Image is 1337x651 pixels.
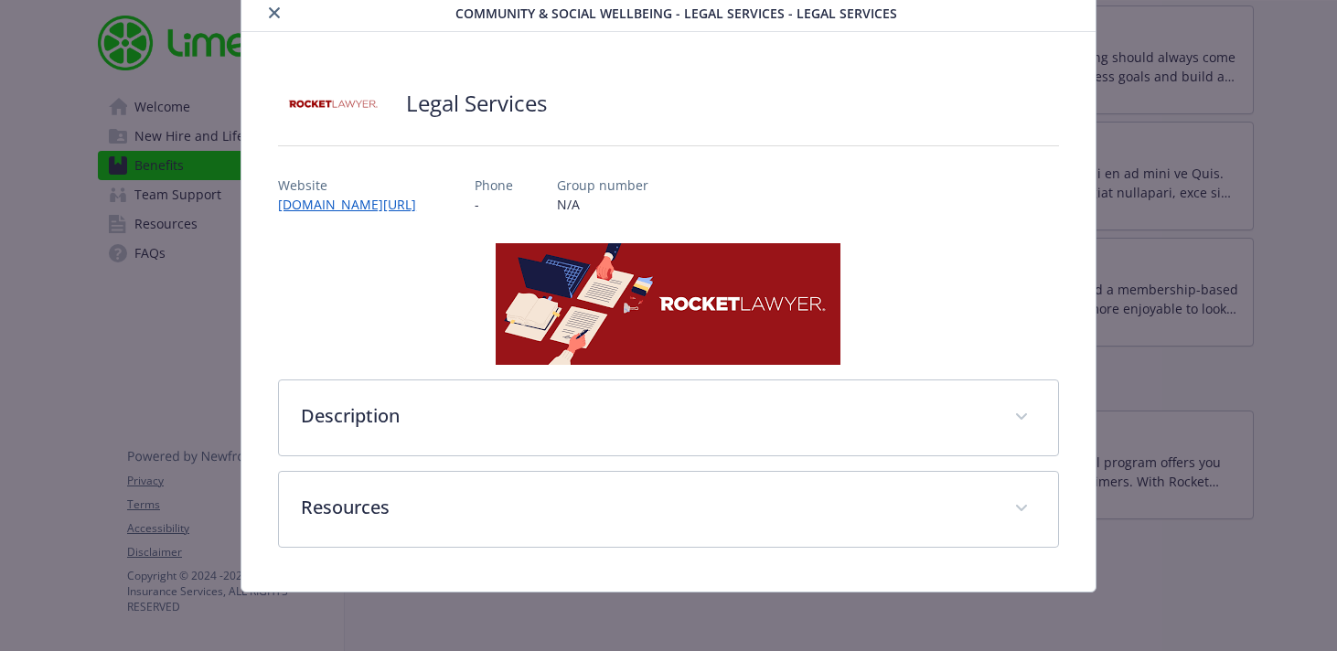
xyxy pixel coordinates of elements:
[279,472,1058,547] div: Resources
[278,176,431,195] p: Website
[301,494,992,521] p: Resources
[406,88,547,119] h2: Legal Services
[455,4,897,23] span: Community & Social Wellbeing - Legal Services - Legal Services
[279,380,1058,455] div: Description
[475,195,513,214] p: -
[278,76,388,131] img: Rocket Lawyer Inc
[278,196,431,213] a: [DOMAIN_NAME][URL]
[475,176,513,195] p: Phone
[557,176,648,195] p: Group number
[557,195,648,214] p: N/A
[496,243,840,365] img: banner
[263,2,285,24] button: close
[301,402,992,430] p: Description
